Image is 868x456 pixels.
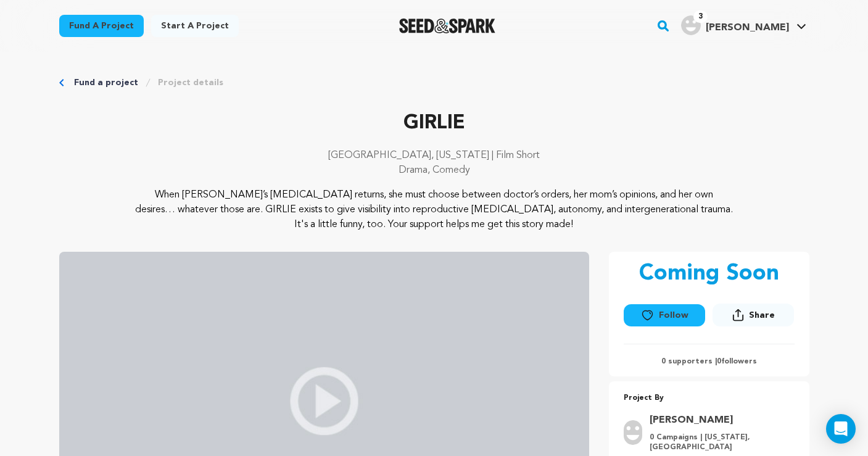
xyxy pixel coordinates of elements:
[650,433,787,452] p: 0 Campaigns | [US_STATE], [GEOGRAPHIC_DATA]
[59,77,809,89] div: Breadcrumb
[713,304,794,326] button: Share
[650,413,787,428] a: Goto Tara Shoe profile
[639,262,779,286] p: Coming Soon
[679,13,809,35] a: Tara S.'s Profile
[826,414,856,444] div: Open Intercom Messenger
[74,77,138,89] a: Fund a project
[624,391,795,405] p: Project By
[681,15,701,35] img: user.png
[624,420,642,445] img: user.png
[158,77,223,89] a: Project details
[706,23,789,33] span: [PERSON_NAME]
[717,358,721,365] span: 0
[713,304,794,331] span: Share
[624,304,705,326] button: Follow
[151,15,239,37] a: Start a project
[59,148,809,163] p: [GEOGRAPHIC_DATA], [US_STATE] | Film Short
[681,15,789,35] div: Tara S.'s Profile
[679,13,809,39] span: Tara S.'s Profile
[749,309,775,321] span: Share
[399,19,496,33] a: Seed&Spark Homepage
[59,109,809,138] p: GIRLIE
[399,19,496,33] img: Seed&Spark Logo Dark Mode
[59,15,144,37] a: Fund a project
[59,163,809,178] p: Drama, Comedy
[693,10,708,23] span: 3
[134,188,734,232] p: When [PERSON_NAME]’s [MEDICAL_DATA] returns, she must choose between doctor’s orders, her mom’s o...
[624,357,795,367] p: 0 supporters | followers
